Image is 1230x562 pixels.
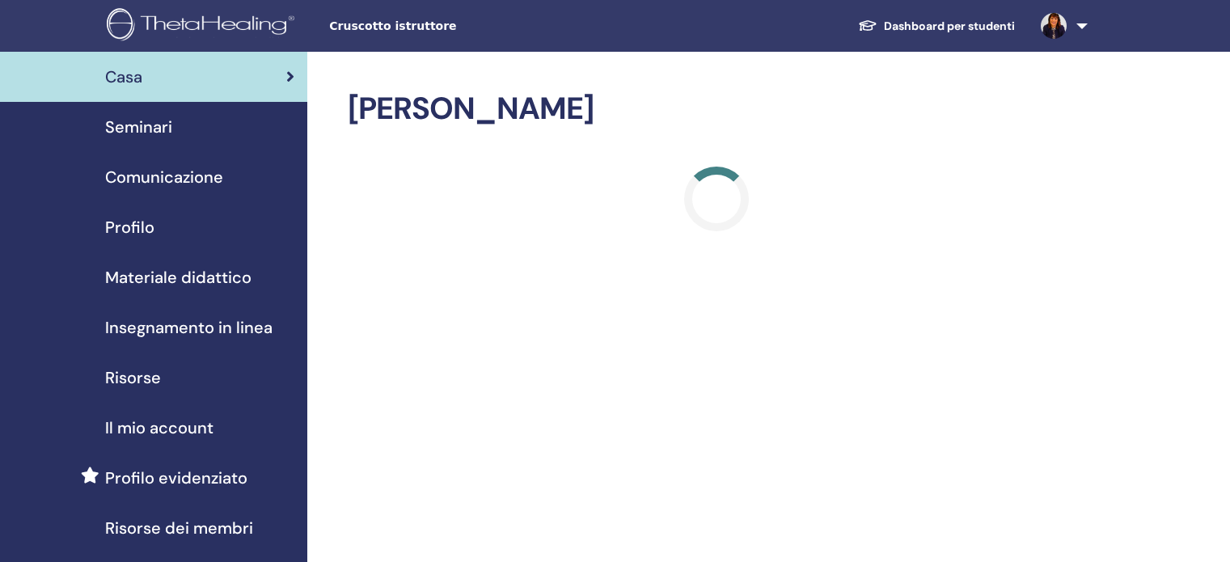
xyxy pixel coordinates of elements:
span: Casa [105,65,142,89]
img: logo.png [107,8,300,44]
span: Il mio account [105,416,213,440]
h2: [PERSON_NAME] [348,91,1084,128]
span: Comunicazione [105,165,223,189]
a: Dashboard per studenti [845,11,1028,41]
span: Insegnamento in linea [105,315,273,340]
span: Risorse dei membri [105,516,253,540]
img: graduation-cap-white.svg [858,19,877,32]
span: Profilo [105,215,154,239]
span: Materiale didattico [105,265,251,289]
img: default.jpg [1041,13,1067,39]
span: Cruscotto istruttore [329,18,572,35]
span: Profilo evidenziato [105,466,247,490]
span: Seminari [105,115,172,139]
span: Risorse [105,366,161,390]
